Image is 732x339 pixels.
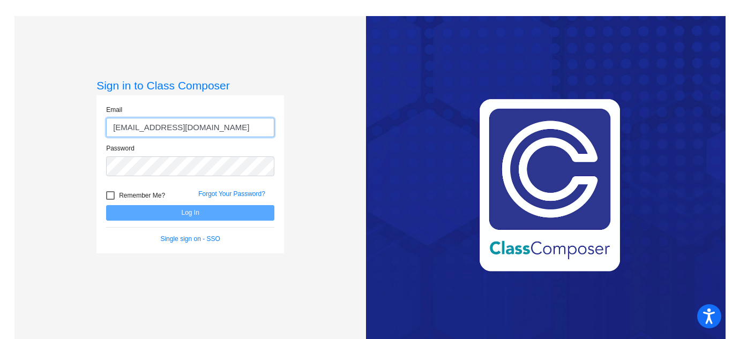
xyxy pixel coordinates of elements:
[160,235,220,243] a: Single sign on - SSO
[106,144,135,153] label: Password
[198,190,265,198] a: Forgot Your Password?
[119,189,165,202] span: Remember Me?
[106,105,122,115] label: Email
[96,79,284,92] h3: Sign in to Class Composer
[106,205,274,221] button: Log In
